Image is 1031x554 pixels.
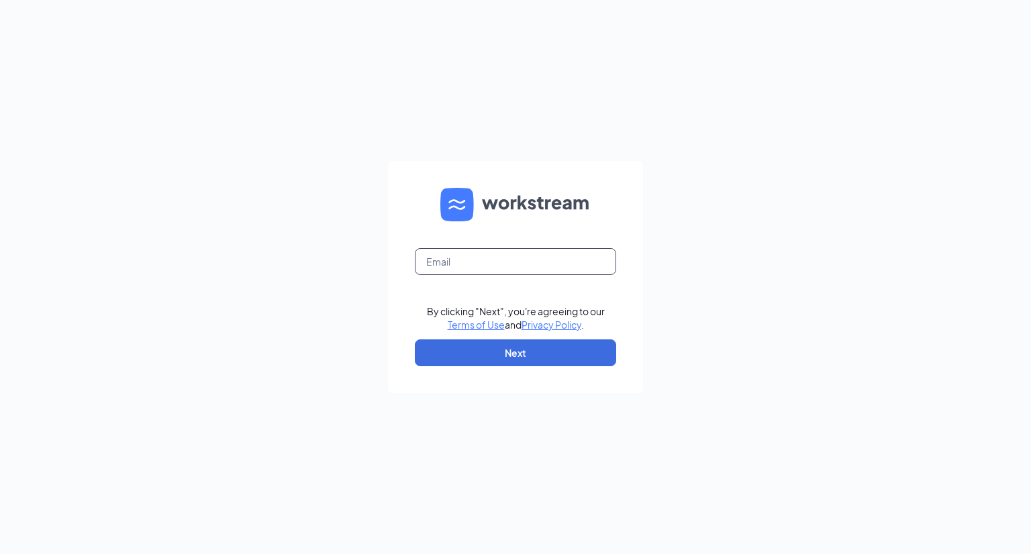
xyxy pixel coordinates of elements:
[415,339,616,366] button: Next
[440,188,591,221] img: WS logo and Workstream text
[427,304,605,331] div: By clicking "Next", you're agreeing to our and .
[522,319,581,331] a: Privacy Policy
[415,248,616,275] input: Email
[448,319,505,331] a: Terms of Use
